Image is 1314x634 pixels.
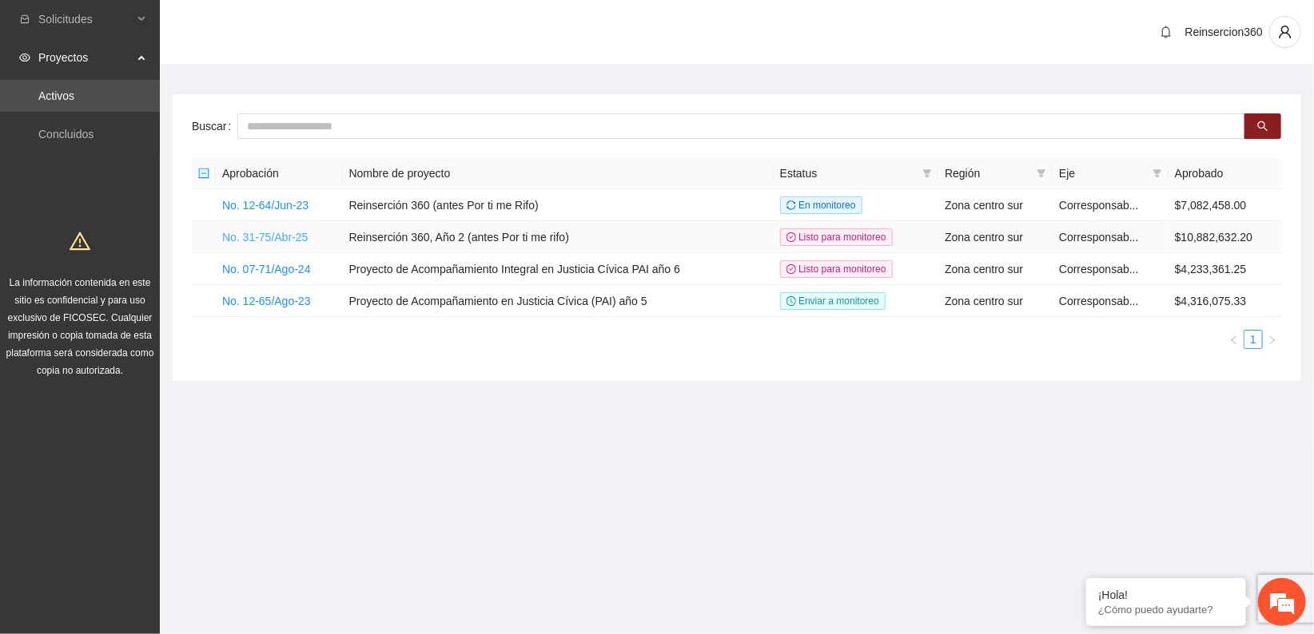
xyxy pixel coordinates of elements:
[192,113,237,139] label: Buscar
[919,161,935,185] span: filter
[786,296,796,306] span: clock-circle
[1098,604,1234,616] p: ¿Cómo puedo ayudarte?
[1224,330,1244,349] li: Previous Page
[1169,285,1282,317] td: $4,316,075.33
[1149,161,1165,185] span: filter
[1169,189,1282,221] td: $7,082,458.00
[343,189,774,221] td: Reinserción 360 (antes Por ti me Rifo)
[1098,588,1234,601] div: ¡Hola!
[938,189,1053,221] td: Zona centro sur
[1153,168,1162,178] span: filter
[93,213,221,374] span: Estamos en línea.
[1169,253,1282,285] td: $4,233,361.25
[945,164,1030,182] span: Región
[222,263,311,275] a: No. 07-71/Ago-24
[262,8,301,46] div: Minimizar ventana de chat en vivo
[1153,19,1179,45] button: bell
[222,231,308,244] a: No. 31-75/Abr-25
[222,295,311,307] a: No. 12-65/Ago-23
[1059,164,1146,182] span: Eje
[19,14,30,25] span: inbox
[780,228,893,246] span: Listo para monitoreo
[1059,199,1139,212] span: Corresponsab...
[83,81,269,102] div: Chatee con nosotros ahora
[1244,330,1263,349] li: 1
[343,285,774,317] td: Proyecto de Acompañamiento en Justicia Cívica (PAI) año 5
[780,260,893,278] span: Listo para monitoreo
[38,3,133,35] span: Solicitudes
[6,277,154,376] span: La información contenida en este sitio es confidencial y para uso exclusivo de FICOSEC. Cualquier...
[1169,221,1282,253] td: $10,882,632.20
[780,164,916,182] span: Estatus
[8,436,305,492] textarea: Escriba su mensaje y pulse “Intro”
[343,158,774,189] th: Nombre de proyecto
[70,231,90,252] span: warning
[1268,335,1277,345] span: right
[786,264,796,274] span: check-circle
[780,196,862,214] span: En monitoreo
[1244,113,1281,139] button: search
[1169,158,1282,189] th: Aprobado
[38,89,74,102] a: Activos
[1269,16,1301,48] button: user
[1154,26,1178,38] span: bell
[1257,121,1268,133] span: search
[1185,26,1263,38] span: Reinsercion360
[38,128,94,141] a: Concluidos
[216,158,343,189] th: Aprobación
[938,285,1053,317] td: Zona centro sur
[198,168,209,179] span: minus-square
[1229,335,1239,345] span: left
[19,52,30,63] span: eye
[922,168,932,178] span: filter
[1263,330,1282,349] li: Next Page
[1059,263,1139,275] span: Corresponsab...
[1244,331,1262,348] a: 1
[1270,25,1300,39] span: user
[38,42,133,73] span: Proyectos
[1059,295,1139,307] span: Corresponsab...
[222,199,309,212] a: No. 12-64/Jun-23
[938,253,1053,285] td: Zona centro sur
[1033,161,1049,185] span: filter
[343,221,774,253] td: Reinserción 360, Año 2 (antes Por ti me rifo)
[1224,330,1244,349] button: left
[343,253,774,285] td: Proyecto de Acompañamiento Integral en Justicia Cívica PAI año 6
[786,232,796,242] span: check-circle
[780,292,886,310] span: Enviar a monitoreo
[1263,330,1282,349] button: right
[938,221,1053,253] td: Zona centro sur
[1037,168,1046,178] span: filter
[1059,231,1139,244] span: Corresponsab...
[786,200,796,210] span: sync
